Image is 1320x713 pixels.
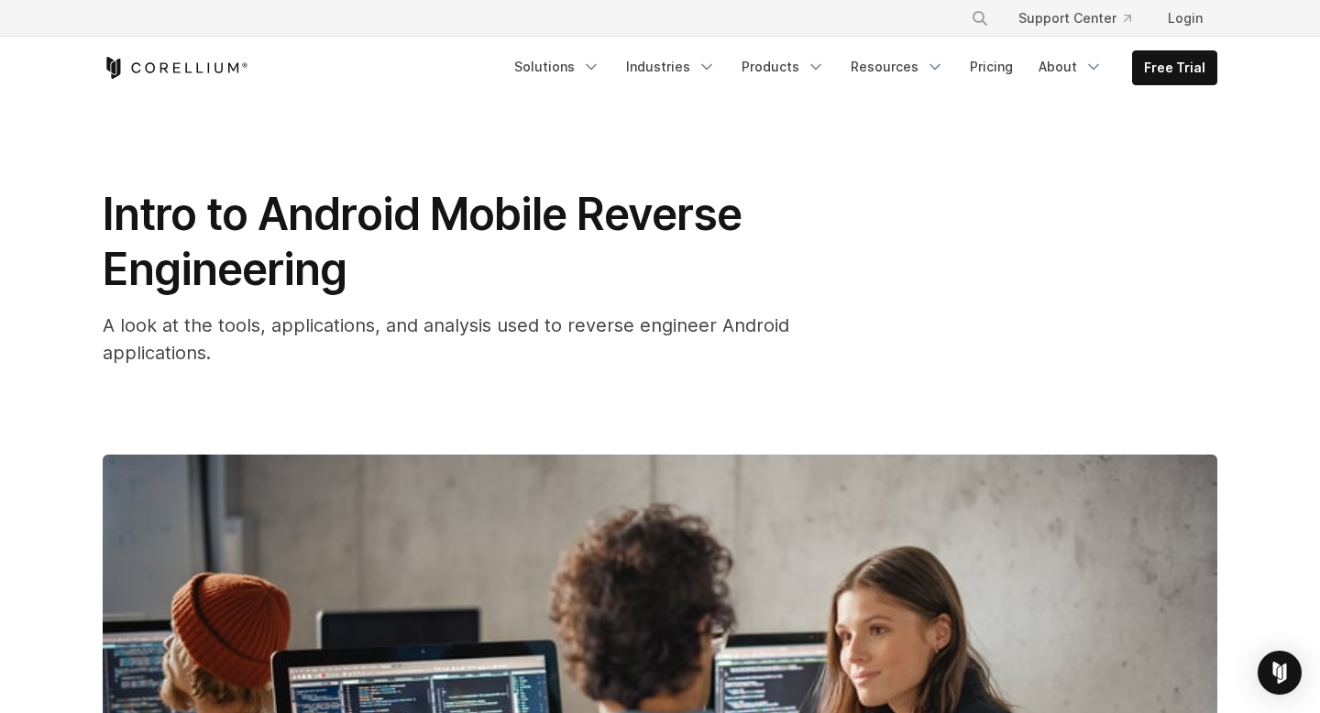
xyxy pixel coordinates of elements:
a: Login [1153,2,1217,35]
a: Industries [615,50,727,83]
a: Solutions [503,50,611,83]
div: Navigation Menu [503,50,1217,85]
button: Search [963,2,996,35]
div: Open Intercom Messenger [1258,651,1302,695]
span: Intro to Android Mobile Reverse Engineering [103,187,742,296]
span: A look at the tools, applications, and analysis used to reverse engineer Android applications. [103,314,789,364]
a: Support Center [1004,2,1146,35]
a: Products [731,50,836,83]
a: Pricing [959,50,1024,83]
a: Corellium Home [103,57,248,79]
div: Navigation Menu [949,2,1217,35]
a: Free Trial [1133,51,1216,84]
a: About [1028,50,1114,83]
a: Resources [840,50,955,83]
